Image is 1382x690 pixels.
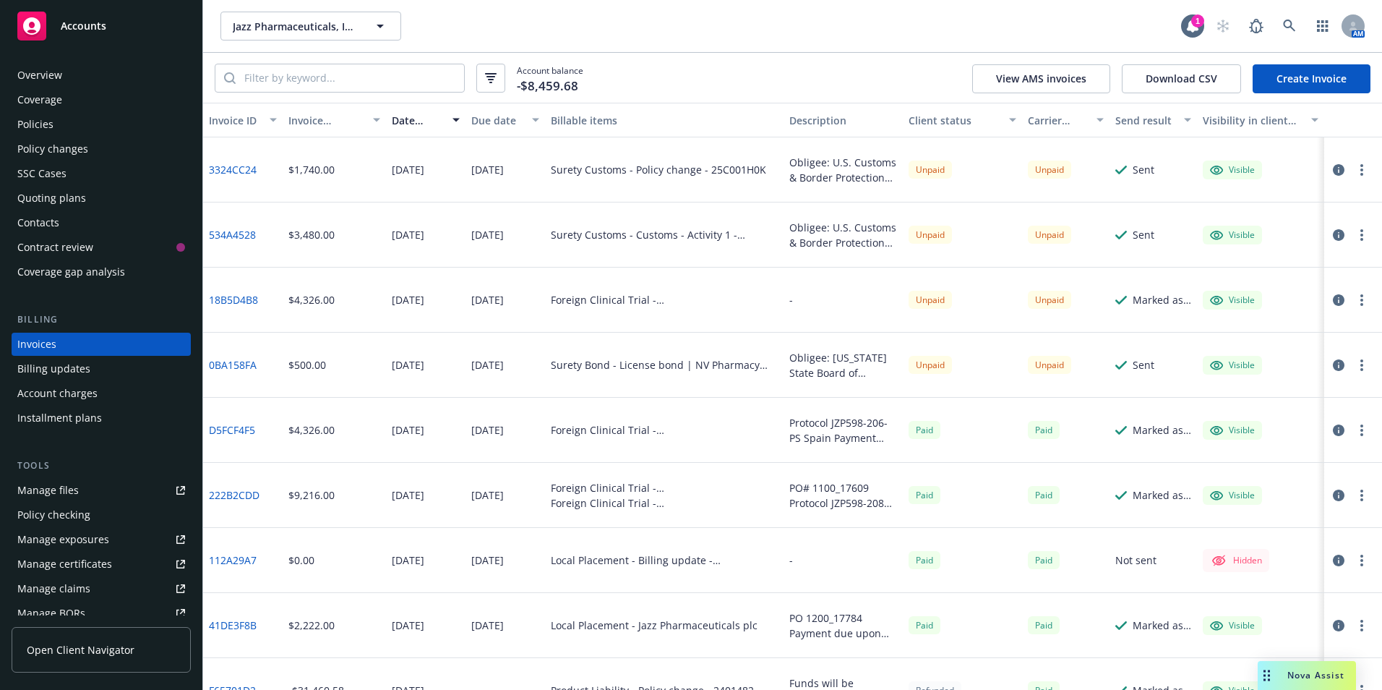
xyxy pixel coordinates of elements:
[27,642,134,657] span: Open Client Navigator
[17,553,112,576] div: Manage certificates
[1028,421,1060,439] div: Paid
[288,618,335,633] div: $2,222.00
[12,6,191,46] a: Accounts
[1287,669,1344,681] span: Nova Assist
[12,602,191,625] a: Manage BORs
[545,103,784,137] button: Billable items
[386,103,465,137] button: Date issued
[209,227,256,242] a: 534A4528
[12,137,191,161] a: Policy changes
[288,422,335,438] div: $4,326.00
[789,292,793,307] div: -
[471,422,504,438] div: [DATE]
[288,553,314,568] div: $0.00
[1275,12,1304,41] a: Search
[909,486,940,504] div: Paid
[471,487,504,503] div: [DATE]
[12,162,191,185] a: SSC Cases
[1115,553,1156,568] div: Not sent
[909,421,940,439] div: Paid
[1028,551,1060,569] div: Paid
[17,406,102,430] div: Installment plans
[909,291,952,309] div: Unpaid
[1028,486,1060,504] span: Paid
[12,211,191,234] a: Contacts
[203,103,283,137] button: Invoice ID
[789,220,897,250] div: Obligee: U.S. Customs & Border Protection Bond Amount: $600,000 Activity 1 Importer/Broker Bond
[1133,357,1154,372] div: Sent
[236,64,464,92] input: Filter by keyword...
[209,113,261,128] div: Invoice ID
[392,618,424,633] div: [DATE]
[1133,487,1191,503] div: Marked as sent
[517,64,583,91] span: Account balance
[17,236,93,259] div: Contract review
[1028,113,1088,128] div: Carrier status
[12,577,191,600] a: Manage claims
[288,292,335,307] div: $4,326.00
[909,551,940,569] div: Paid
[17,602,85,625] div: Manage BORs
[392,357,424,372] div: [DATE]
[17,260,125,284] div: Coverage gap analysis
[471,618,504,633] div: [DATE]
[1110,103,1197,137] button: Send result
[551,292,778,307] div: Foreign Clinical Trial - [GEOGRAPHIC_DATA]/JZP598-206 - HSLCET25026
[288,227,335,242] div: $3,480.00
[209,553,257,568] a: 112A29A7
[1133,422,1191,438] div: Marked as sent
[789,553,793,568] div: -
[209,422,255,438] a: D5FCF4F5
[12,64,191,87] a: Overview
[1028,291,1071,309] div: Unpaid
[903,103,1022,137] button: Client status
[392,422,424,438] div: [DATE]
[12,333,191,356] a: Invoices
[909,616,940,634] span: Paid
[1210,552,1262,569] div: Hidden
[1203,113,1302,128] div: Visibility in client dash
[61,20,106,32] span: Accounts
[17,357,90,380] div: Billing updates
[233,19,358,34] span: Jazz Pharmaceuticals, Inc.
[784,103,903,137] button: Description
[17,113,53,136] div: Policies
[1253,64,1370,93] a: Create Invoice
[1028,226,1071,244] div: Unpaid
[1028,616,1060,634] div: Paid
[12,88,191,111] a: Coverage
[288,113,364,128] div: Invoice amount
[789,155,897,185] div: Obligee: U.S. Customs & Border Protection Bond Amount: $600,000 Activity 1 Importer/Broker Bond *...
[392,553,424,568] div: [DATE]
[471,113,523,128] div: Due date
[471,357,504,372] div: [DATE]
[1209,12,1237,41] a: Start snowing
[972,64,1110,93] button: View AMS invoices
[209,357,257,372] a: 0BA158FA
[1133,162,1154,177] div: Sent
[17,333,56,356] div: Invoices
[551,422,778,438] div: Foreign Clinical Trial - [GEOGRAPHIC_DATA]/JZP598-206-PS (IVDR) - HSLCET25025
[551,227,778,242] div: Surety Customs - Customs - Activity 1 - 25C001H0K
[465,103,545,137] button: Due date
[471,162,504,177] div: [DATE]
[224,72,236,84] svg: Search
[789,350,897,380] div: Obligee: [US_STATE] State Board of Pharmacy Bond Amount: $25,000 NV Pharmaceutical Wholesaler Bon...
[12,113,191,136] a: Policies
[1210,359,1255,372] div: Visible
[12,406,191,430] a: Installment plans
[909,356,952,374] div: Unpaid
[789,415,897,446] div: Protocol JZP598-206-PS Spain Payment due upon receipt. Thank you.
[1210,229,1255,242] div: Visible
[471,227,504,242] div: [DATE]
[1028,161,1071,179] div: Unpaid
[12,312,191,327] div: Billing
[12,459,191,473] div: Tools
[1122,64,1241,93] button: Download CSV
[909,113,1000,128] div: Client status
[12,528,191,551] a: Manage exposures
[909,226,952,244] div: Unpaid
[288,487,335,503] div: $9,216.00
